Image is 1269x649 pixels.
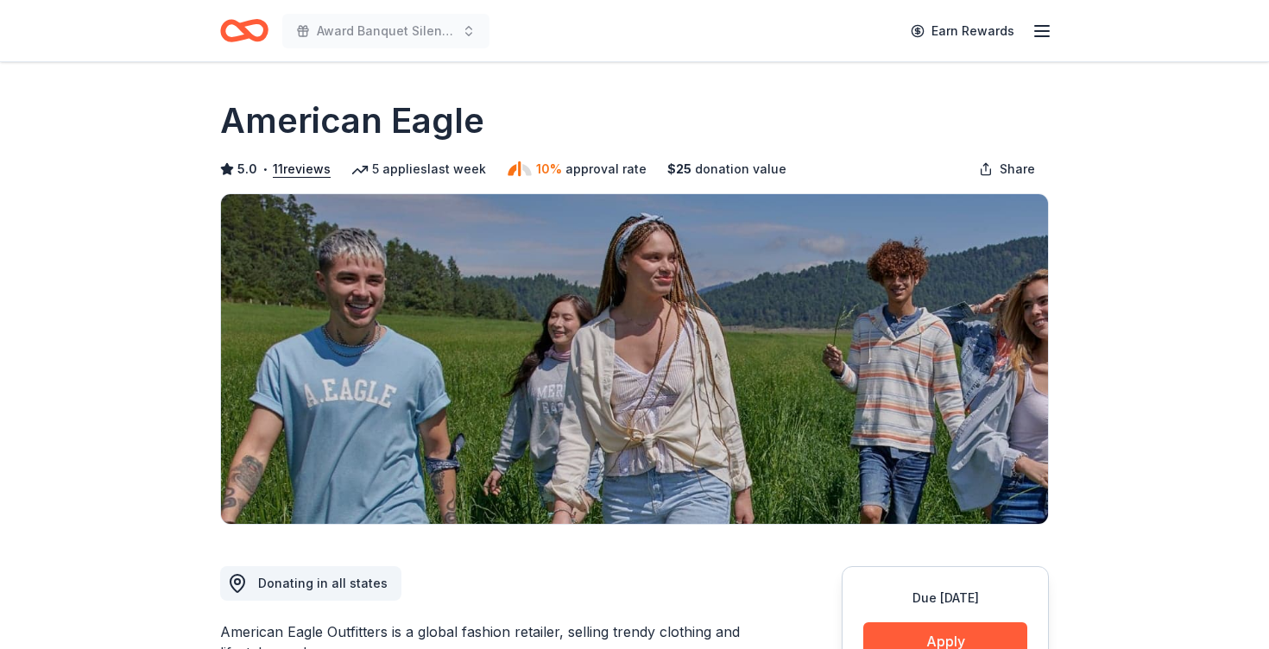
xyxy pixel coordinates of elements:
[900,16,1025,47] a: Earn Rewards
[221,194,1048,524] img: Image for American Eagle
[220,10,268,51] a: Home
[351,159,486,180] div: 5 applies last week
[317,21,455,41] span: Award Banquet Silent Auction
[1000,159,1035,180] span: Share
[536,159,562,180] span: 10%
[258,576,388,590] span: Donating in all states
[220,97,484,145] h1: American Eagle
[262,162,268,176] span: •
[282,14,489,48] button: Award Banquet Silent Auction
[273,159,331,180] button: 11reviews
[237,159,257,180] span: 5.0
[863,588,1027,608] div: Due [DATE]
[695,159,786,180] span: donation value
[565,159,647,180] span: approval rate
[667,159,691,180] span: $ 25
[965,152,1049,186] button: Share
